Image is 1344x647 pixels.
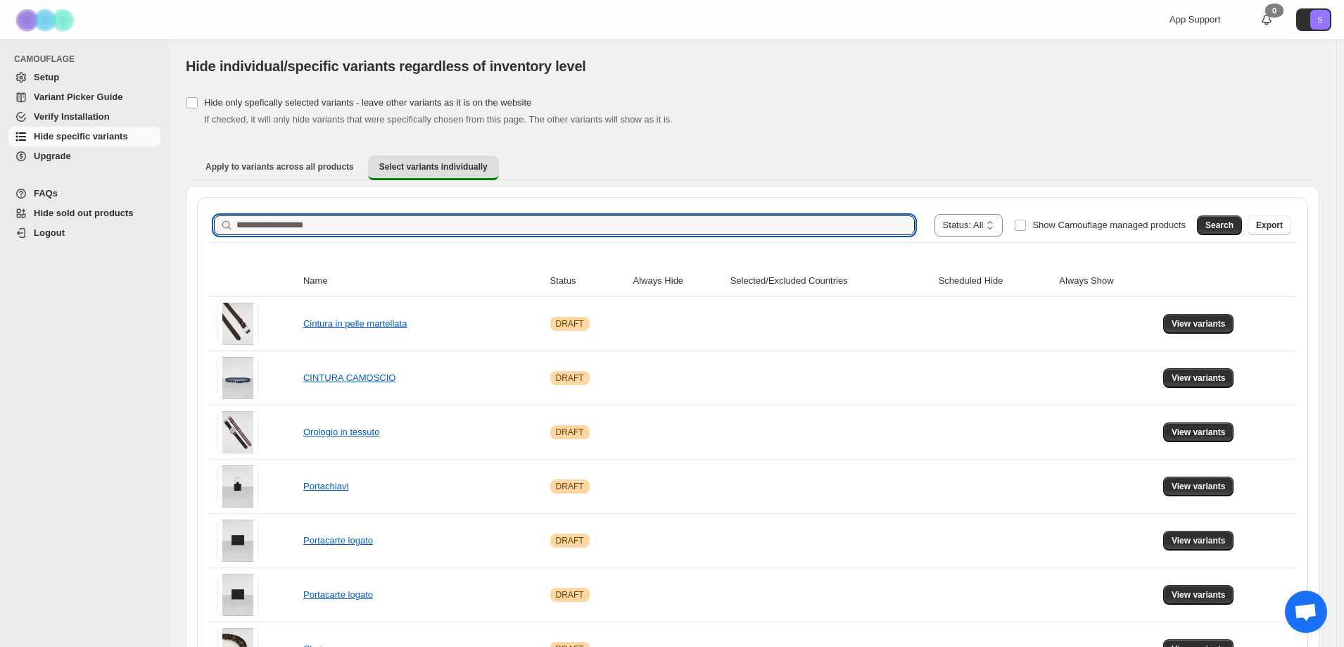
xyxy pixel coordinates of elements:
th: Always Show [1055,265,1159,297]
span: View variants [1172,589,1226,601]
span: DRAFT [556,589,584,601]
th: Always Hide [629,265,726,297]
button: View variants [1163,585,1234,605]
span: Hide only spefically selected variants - leave other variants as it is on the website [204,97,531,108]
span: DRAFT [556,427,584,438]
a: Portachiavi [303,481,348,491]
span: Upgrade [34,151,71,161]
span: Hide sold out products [34,208,134,218]
span: View variants [1172,372,1226,384]
span: Avatar with initials S [1310,10,1330,30]
a: Hide specific variants [8,127,160,146]
span: Show Camouflage managed products [1032,220,1186,230]
a: Logout [8,223,160,243]
button: View variants [1163,477,1234,496]
button: Export [1248,215,1291,235]
th: Name [299,265,546,297]
span: Setup [34,72,59,82]
a: Setup [8,68,160,87]
span: View variants [1172,481,1226,492]
button: View variants [1163,314,1234,334]
button: View variants [1163,368,1234,388]
span: If checked, it will only hide variants that were specifically chosen from this page. The other va... [204,114,673,125]
span: Hide individual/specific variants regardless of inventory level [186,58,586,74]
span: DRAFT [556,481,584,492]
span: View variants [1172,427,1226,438]
span: Export [1256,220,1283,231]
div: Aprire la chat [1285,591,1327,633]
span: Select variants individually [379,161,488,172]
a: 0 [1260,13,1274,27]
a: Hide sold out products [8,203,160,223]
span: View variants [1172,535,1226,546]
span: Verify Installation [34,111,110,122]
a: Upgrade [8,146,160,166]
th: Selected/Excluded Countries [726,265,934,297]
span: View variants [1172,318,1226,329]
span: DRAFT [556,535,584,546]
span: Search [1205,220,1234,231]
button: Select variants individually [368,156,499,180]
span: Logout [34,227,65,238]
span: App Support [1169,14,1220,25]
th: Scheduled Hide [934,265,1055,297]
a: CINTURA CAMOSCIO [303,372,395,383]
a: FAQs [8,184,160,203]
a: Portacarte logato [303,535,373,546]
span: CAMOUFLAGE [14,54,162,65]
button: Search [1197,215,1242,235]
th: Status [546,265,629,297]
a: Orologio in tessuto [303,427,379,437]
button: View variants [1163,531,1234,551]
span: Apply to variants across all products [205,161,354,172]
span: FAQs [34,188,58,199]
div: 0 [1265,4,1283,18]
a: Variant Picker Guide [8,87,160,107]
button: Avatar with initials S [1296,8,1331,31]
a: Cintura in pelle martellata [303,318,407,329]
img: Camouflage [11,1,82,39]
span: DRAFT [556,318,584,329]
text: S [1317,15,1322,24]
span: Variant Picker Guide [34,92,122,102]
button: View variants [1163,422,1234,442]
span: DRAFT [556,372,584,384]
span: Hide specific variants [34,131,128,142]
button: Apply to variants across all products [194,156,365,178]
a: Portacarte logato [303,589,373,600]
a: Verify Installation [8,107,160,127]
